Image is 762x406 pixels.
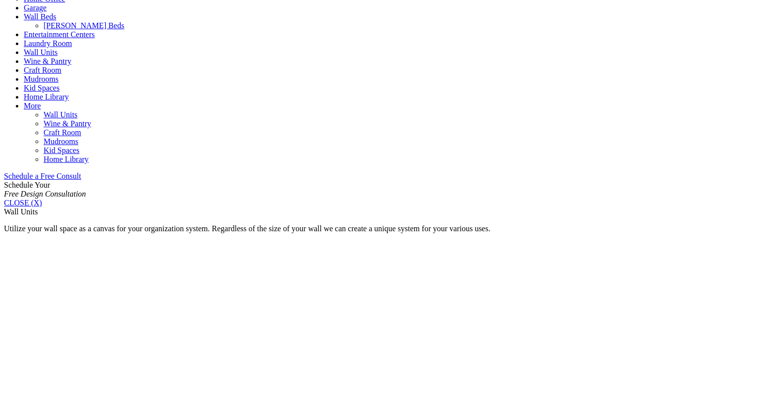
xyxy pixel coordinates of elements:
[24,66,61,74] a: Craft Room
[24,30,95,39] a: Entertainment Centers
[44,21,124,30] a: [PERSON_NAME] Beds
[44,155,89,163] a: Home Library
[24,3,47,12] a: Garage
[24,84,59,92] a: Kid Spaces
[44,137,78,146] a: Mudrooms
[24,48,57,56] a: Wall Units
[24,75,58,83] a: Mudrooms
[24,57,71,65] a: Wine & Pantry
[24,39,72,48] a: Laundry Room
[44,128,81,137] a: Craft Room
[24,101,41,110] a: More menu text will display only on big screen
[4,172,81,180] a: Schedule a Free Consult (opens a dropdown menu)
[24,12,56,21] a: Wall Beds
[4,181,86,198] span: Schedule Your
[24,93,69,101] a: Home Library
[4,199,42,207] a: CLOSE (X)
[44,110,77,119] a: Wall Units
[4,190,86,198] em: Free Design Consultation
[44,146,79,154] a: Kid Spaces
[4,207,38,216] span: Wall Units
[4,224,758,233] p: Utilize your wall space as a canvas for your organization system. Regardless of the size of your ...
[44,119,91,128] a: Wine & Pantry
